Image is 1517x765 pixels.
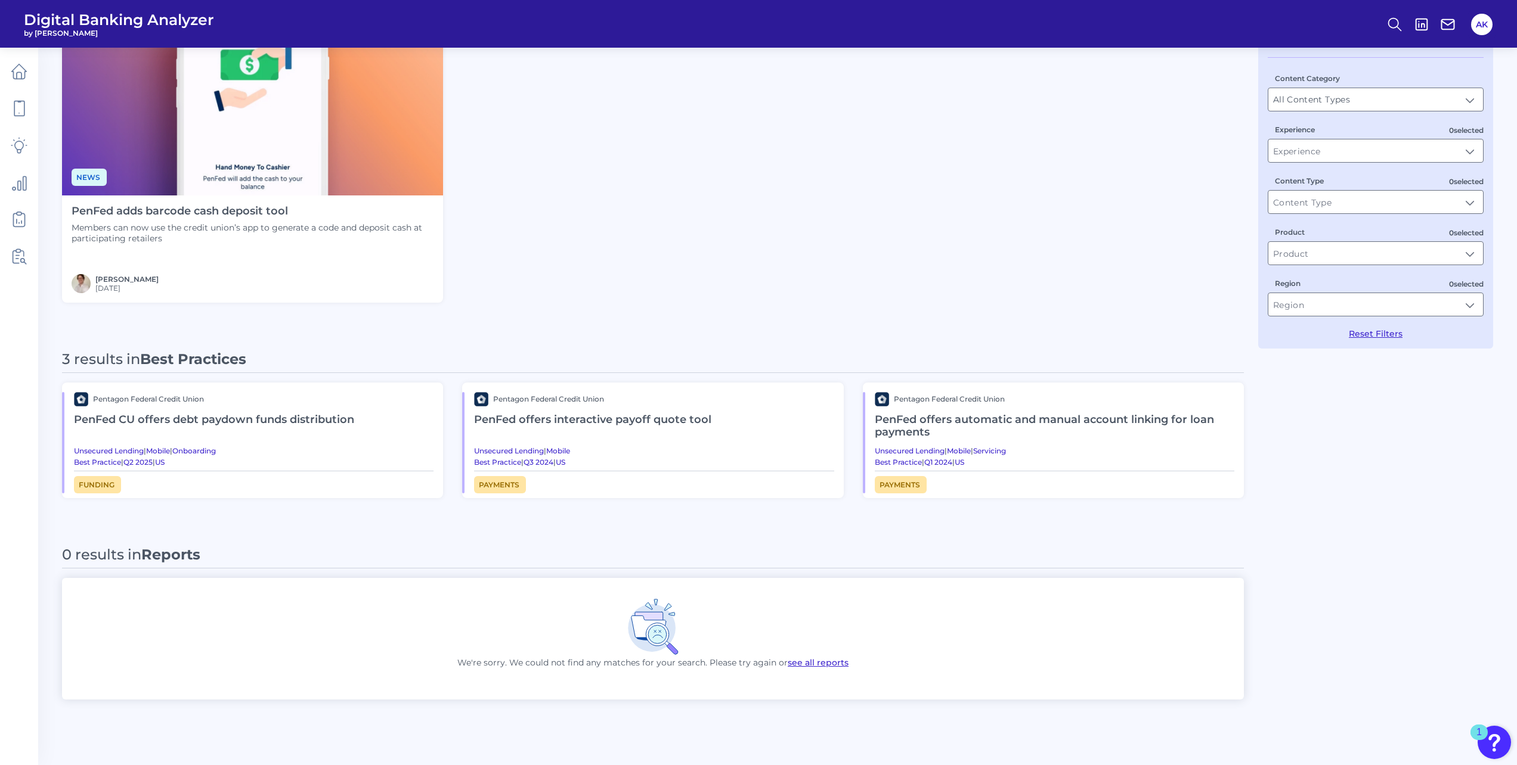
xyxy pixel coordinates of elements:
[153,458,155,467] span: |
[553,458,556,467] span: |
[123,458,153,467] a: Q2 2025
[62,350,246,368] div: 3 results in
[947,446,971,455] a: Mobile
[1268,139,1483,162] input: Experience
[1478,726,1511,759] button: Open Resource Center, 1 new notification
[1275,74,1340,83] label: Content Category
[172,446,216,455] a: Onboarding
[1349,328,1403,339] button: Reset Filters
[1275,125,1315,134] label: Experience
[24,29,214,38] span: by [PERSON_NAME]
[556,458,565,467] a: US
[72,222,434,244] p: Members can now use the credit union’s app to generate a code and deposit cash at participating r...
[875,458,922,467] a: Best Practice
[1275,176,1324,185] label: Content Type
[72,169,107,186] span: News
[521,458,524,467] span: |
[524,458,553,467] a: Q3 2024
[72,205,434,218] h4: PenFed adds barcode cash deposit tool
[1268,242,1483,265] input: Product
[924,458,952,467] a: Q1 2024
[546,446,570,455] a: Mobile
[875,392,1234,406] a: brand logoPentagon Federal Credit Union
[93,394,204,403] span: Pentagon Federal Credit Union
[474,392,834,406] a: brand logoPentagon Federal Credit Union
[72,171,107,182] a: News
[474,446,544,455] a: Unsecured Lending
[1268,293,1483,316] input: Region
[74,476,121,493] a: Funding
[141,546,200,563] span: Reports
[493,394,604,403] span: Pentagon Federal Credit Union
[62,546,200,563] div: 0 results in
[955,458,964,467] a: US
[24,11,214,29] span: Digital Banking Analyzer
[155,458,165,467] a: US
[457,657,849,668] p: We're sorry. We could not find any matches for your search. Please try again or
[875,476,927,493] a: Payments
[95,284,159,293] span: [DATE]
[144,446,146,455] span: |
[788,657,849,668] button: see all reports
[72,274,91,293] img: MIchael McCaw
[952,458,955,467] span: |
[875,406,1234,446] h2: PenFed offers automatic and manual account linking for loan payments
[74,458,121,467] a: Best Practice
[474,476,526,493] a: Payments
[973,446,1006,455] a: Servicing
[1268,191,1483,213] input: Content Type
[544,446,546,455] span: |
[474,406,834,434] h2: PenFed offers interactive payoff quote tool
[922,458,924,467] span: |
[121,458,123,467] span: |
[1275,228,1305,237] label: Product
[1275,279,1301,288] label: Region
[74,392,88,406] img: brand logo
[74,406,434,434] h2: PenFed CU offers debt paydown funds distribution
[474,458,521,467] a: Best Practice
[170,446,172,455] span: |
[146,446,170,455] a: Mobile
[894,394,1005,403] span: Pentagon Federal Credit Union
[74,392,434,406] a: brand logoPentagon Federal Credit Union
[971,446,973,455] span: |
[1476,732,1482,748] div: 1
[875,446,945,455] a: Unsecured Lending
[474,392,488,406] img: brand logo
[95,275,159,284] a: [PERSON_NAME]
[1471,14,1493,35] button: AK
[140,350,246,368] span: Best Practices
[74,446,144,455] a: Unsecured Lending
[875,392,889,406] img: brand logo
[945,446,947,455] span: |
